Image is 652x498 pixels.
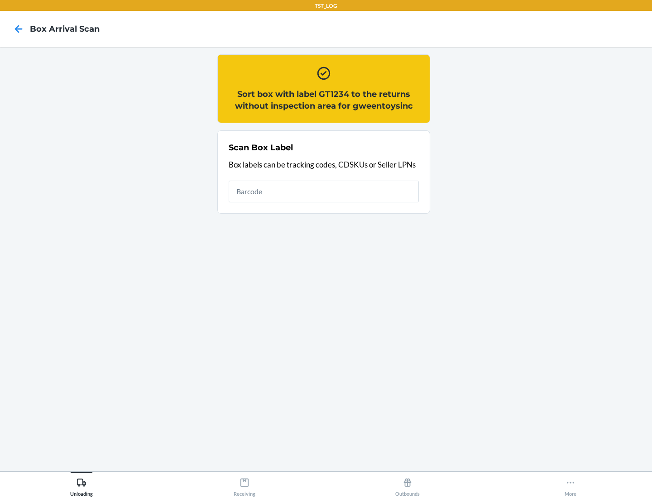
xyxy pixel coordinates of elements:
[229,181,419,202] input: Barcode
[565,474,576,497] div: More
[229,142,293,153] h2: Scan Box Label
[315,2,337,10] p: TST_LOG
[234,474,255,497] div: Receiving
[326,472,489,497] button: Outbounds
[70,474,93,497] div: Unloading
[489,472,652,497] button: More
[163,472,326,497] button: Receiving
[229,88,419,112] h2: Sort box with label GT1234 to the returns without inspection area for gweentoysinc
[229,159,419,171] p: Box labels can be tracking codes, CDSKUs or Seller LPNs
[395,474,420,497] div: Outbounds
[30,23,100,35] h4: Box Arrival Scan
